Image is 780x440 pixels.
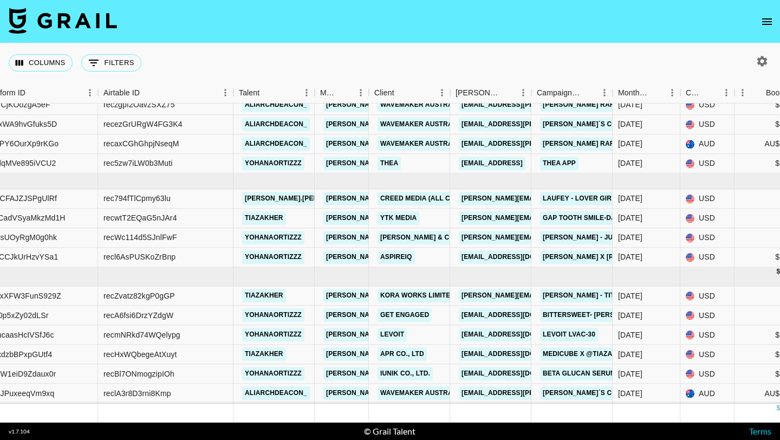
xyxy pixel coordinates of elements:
[618,290,642,301] div: Oct '25
[378,328,407,342] a: Levoit
[459,289,635,303] a: [PERSON_NAME][EMAIL_ADDRESS][DOMAIN_NAME]
[378,250,415,264] a: AspireIQ
[756,11,778,33] button: open drawer
[459,231,691,244] a: [PERSON_NAME][EMAIL_ADDRESS][PERSON_NAME][DOMAIN_NAME]
[680,384,734,404] div: AUD
[242,157,304,170] a: yohanaortizzz
[456,82,500,103] div: [PERSON_NAME]
[718,85,734,101] button: Menu
[323,157,556,170] a: [PERSON_NAME][EMAIL_ADDRESS][PERSON_NAME][DOMAIN_NAME]
[323,387,556,400] a: [PERSON_NAME][EMAIL_ADDRESS][PERSON_NAME][DOMAIN_NAME]
[378,367,433,381] a: IUNIK Co., Ltd.
[751,85,766,100] button: Sort
[680,134,734,154] div: AUD
[81,54,141,72] button: Show filters
[242,231,304,244] a: yohanaortizzz
[618,388,642,399] div: Oct '25
[239,82,259,103] div: Talent
[618,213,642,224] div: Sep '25
[540,328,598,342] a: Levoit LVAC-30
[680,209,734,228] div: USD
[103,329,180,340] div: recmNRkd74WQelypg
[596,85,613,101] button: Menu
[103,388,171,399] div: reclA3r8D3rni8Kmp
[103,213,177,224] div: recwtT2EQaG5nJAr4
[618,329,642,340] div: Oct '25
[459,367,580,381] a: [EMAIL_ADDRESS][DOMAIN_NAME]
[242,367,304,381] a: yohanaortizzz
[537,82,581,103] div: Campaign (Type)
[378,289,458,303] a: KORA WORKS LIMITED
[613,82,680,103] div: Month Due
[680,115,734,134] div: USD
[749,426,771,436] a: Terms
[680,345,734,365] div: USD
[242,192,361,205] a: [PERSON_NAME].[PERSON_NAME]
[378,157,401,170] a: Thea
[378,387,495,400] a: Wavemaker Australia Pty Ltd
[649,85,664,100] button: Sort
[680,82,734,103] div: Currency
[323,289,556,303] a: [PERSON_NAME][EMAIL_ADDRESS][PERSON_NAME][DOMAIN_NAME]
[233,82,315,103] div: Talent
[323,328,556,342] a: [PERSON_NAME][EMAIL_ADDRESS][PERSON_NAME][DOMAIN_NAME]
[374,82,394,103] div: Client
[618,232,642,243] div: Sep '25
[540,348,634,361] a: Medicube x @tiazakher
[103,82,140,103] div: Airtable ID
[450,82,531,103] div: Booker
[581,85,596,100] button: Sort
[242,250,304,264] a: yohanaortizzz
[540,157,578,170] a: Thea App
[103,193,171,204] div: rec794fTlCpmy63lu
[103,290,175,301] div: recZvatz82kgP0gGP
[9,8,117,34] img: Grail Talent
[242,98,310,112] a: aliarchdeacon_
[337,85,353,100] button: Sort
[323,192,556,205] a: [PERSON_NAME][EMAIL_ADDRESS][PERSON_NAME][DOMAIN_NAME]
[459,387,635,400] a: [EMAIL_ADDRESS][PERSON_NAME][DOMAIN_NAME]
[259,85,275,100] button: Sort
[103,100,175,111] div: reczgpf2OavzSXZ75
[540,367,619,381] a: Beta glucan serum
[98,82,233,103] div: Airtable ID
[703,85,718,100] button: Sort
[323,98,556,112] a: [PERSON_NAME][EMAIL_ADDRESS][PERSON_NAME][DOMAIN_NAME]
[515,85,531,101] button: Menu
[680,326,734,345] div: USD
[378,98,495,112] a: Wavemaker Australia Pty Ltd
[618,310,642,321] div: Oct '25
[369,82,450,103] div: Client
[378,137,495,151] a: Wavemaker Australia Pty Ltd
[459,211,635,225] a: [PERSON_NAME][EMAIL_ADDRESS][DOMAIN_NAME]
[394,85,409,100] button: Sort
[459,98,635,112] a: [EMAIL_ADDRESS][PERSON_NAME][DOMAIN_NAME]
[323,367,556,381] a: [PERSON_NAME][EMAIL_ADDRESS][PERSON_NAME][DOMAIN_NAME]
[540,118,685,131] a: [PERSON_NAME]´s CCDS Sept campaign
[103,310,173,321] div: recA6fsi6DrzYZdgW
[680,228,734,248] div: USD
[323,250,556,264] a: [PERSON_NAME][EMAIL_ADDRESS][PERSON_NAME][DOMAIN_NAME]
[618,119,642,130] div: Aug '25
[323,309,556,322] a: [PERSON_NAME][EMAIL_ADDRESS][PERSON_NAME][DOMAIN_NAME]
[103,368,174,379] div: recBl7ONmogzipIOh
[618,158,642,169] div: Aug '25
[9,54,73,72] button: Select columns
[618,193,642,204] div: Sep '25
[242,289,286,303] a: tiazakher
[82,85,98,101] button: Menu
[618,82,649,103] div: Month Due
[242,348,286,361] a: tiazakher
[353,85,369,101] button: Menu
[500,85,515,100] button: Sort
[459,192,635,205] a: [PERSON_NAME][EMAIL_ADDRESS][DOMAIN_NAME]
[217,85,233,101] button: Menu
[378,231,472,244] a: [PERSON_NAME] & Co LLC
[686,82,703,103] div: Currency
[459,309,580,322] a: [EMAIL_ADDRESS][DOMAIN_NAME]
[323,137,556,151] a: [PERSON_NAME][EMAIL_ADDRESS][PERSON_NAME][DOMAIN_NAME]
[315,82,369,103] div: Manager
[378,309,432,322] a: Get Engaged
[680,306,734,326] div: USD
[434,85,450,101] button: Menu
